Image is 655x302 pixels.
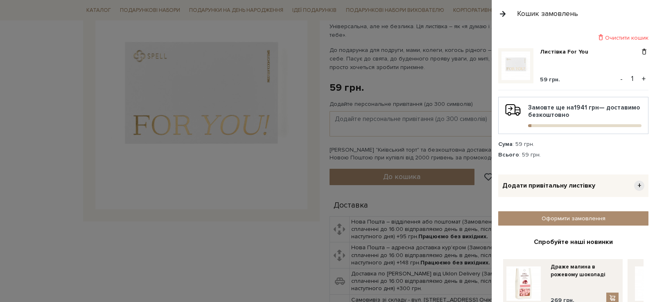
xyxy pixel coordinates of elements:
div: Кошик замовлень [517,9,578,18]
span: Додати привітальну листівку [502,181,595,190]
img: Листівка For You [501,51,530,80]
img: Драже малина в рожевому шоколаді [506,266,541,301]
b: 1941 грн [574,104,599,111]
a: Драже малина в рожевому шоколаді [551,263,619,278]
a: Листівка For You [540,48,594,56]
span: 59 грн. [540,76,560,83]
div: Очистити кошик [498,34,648,42]
a: Оформити замовлення [498,211,648,226]
span: + [634,181,644,191]
div: : 59 грн. [498,141,648,148]
button: - [617,73,626,85]
div: Спробуйте наші новинки [503,238,644,246]
div: Замовте ще на — доставимо безкоштовно [505,104,641,127]
strong: Сума [498,141,513,148]
strong: Всього [498,151,519,158]
div: : 59 грн. [498,151,648,159]
button: + [639,73,648,85]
